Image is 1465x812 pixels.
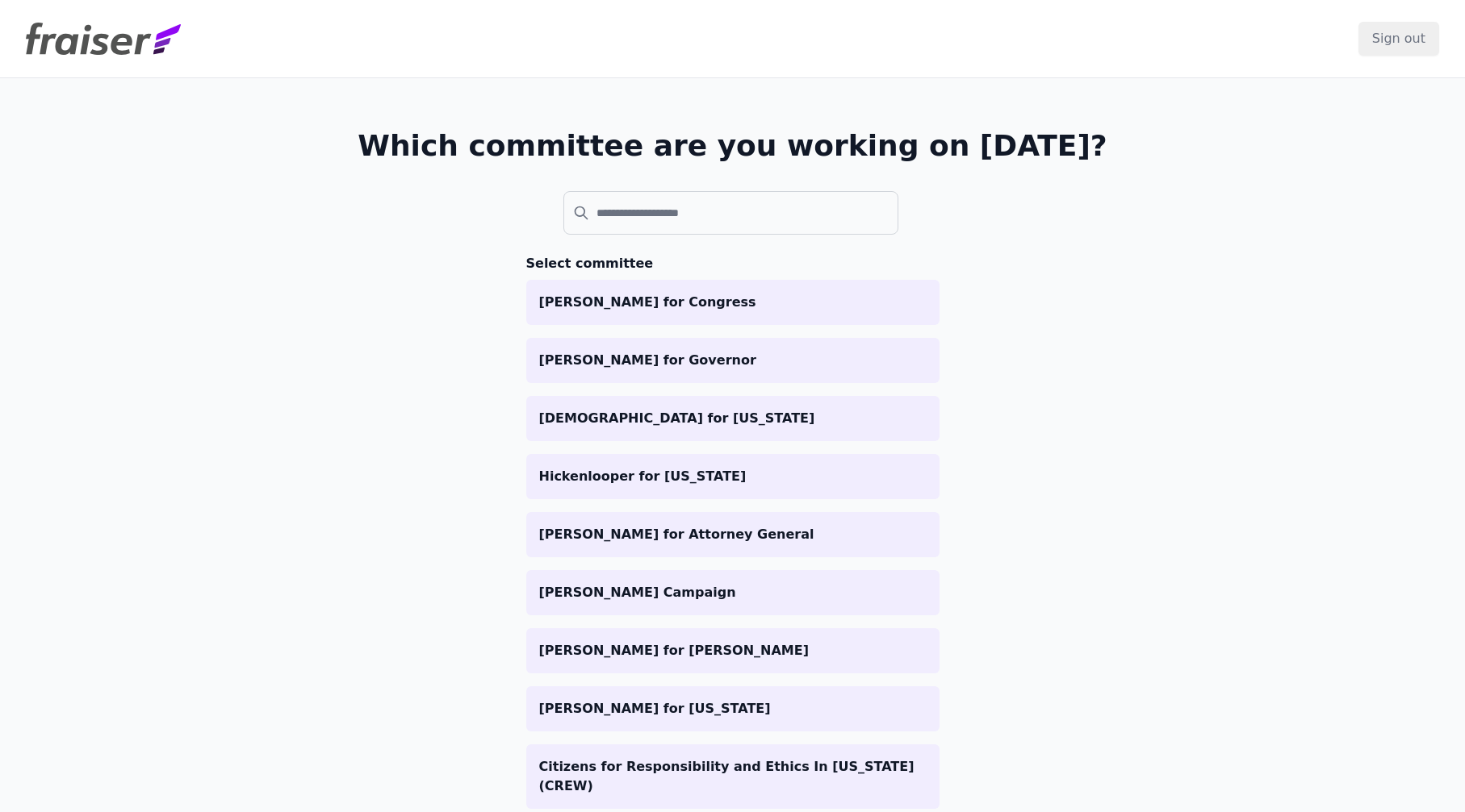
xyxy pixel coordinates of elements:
[526,396,940,441] a: [DEMOGRAPHIC_DATA] for [US_STATE]
[526,570,940,615] a: [PERSON_NAME] Campaign
[526,454,940,499] a: Hickenlooper for [US_STATE]
[26,23,181,55] img: Fraiser Logo
[539,583,927,602] p: [PERSON_NAME] Campaign
[526,338,940,383] a: [PERSON_NAME] for Governor
[539,699,927,718] p: [PERSON_NAME] for [US_STATE]
[526,254,940,273] h3: Select committee
[539,467,927,486] p: Hickenlooper for [US_STATE]
[358,130,1107,162] h1: Which committee are you working on [DATE]?
[1358,22,1439,56] input: Sign out
[539,351,927,370] p: [PERSON_NAME] for Governor
[539,641,927,660] p: [PERSON_NAME] for [PERSON_NAME]
[526,744,940,809] a: Citizens for Responsibility and Ethics In [US_STATE] (CREW)
[539,525,927,544] p: [PERSON_NAME] for Attorney General
[539,409,927,428] p: [DEMOGRAPHIC_DATA] for [US_STATE]
[526,512,940,557] a: [PERSON_NAME] for Attorney General
[526,280,940,325] a: [PERSON_NAME] for Congress
[526,628,940,673] a: [PERSON_NAME] for [PERSON_NAME]
[539,757,927,796] p: Citizens for Responsibility and Ethics In [US_STATE] (CREW)
[526,686,940,731] a: [PERSON_NAME] for [US_STATE]
[539,293,927,312] p: [PERSON_NAME] for Congress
